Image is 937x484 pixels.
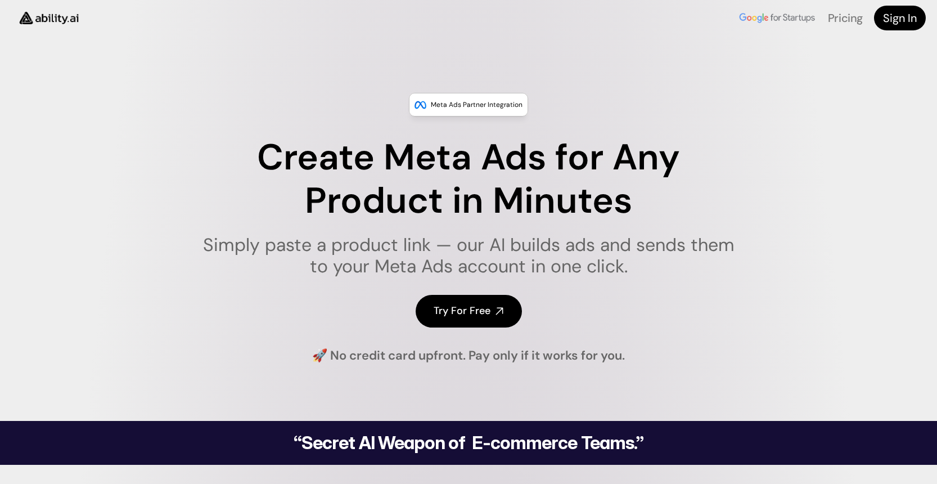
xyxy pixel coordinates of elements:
h2: “Secret AI Weapon of E-commerce Teams.” [265,434,672,452]
a: Sign In [874,6,926,30]
a: Try For Free [416,295,522,327]
h1: Create Meta Ads for Any Product in Minutes [196,136,742,223]
p: Meta Ads Partner Integration [431,99,522,110]
h4: Sign In [883,10,917,26]
h1: Simply paste a product link — our AI builds ads and sends them to your Meta Ads account in one cl... [196,234,742,277]
h4: 🚀 No credit card upfront. Pay only if it works for you. [312,347,625,365]
h4: Try For Free [434,304,490,318]
a: Pricing [828,11,863,25]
